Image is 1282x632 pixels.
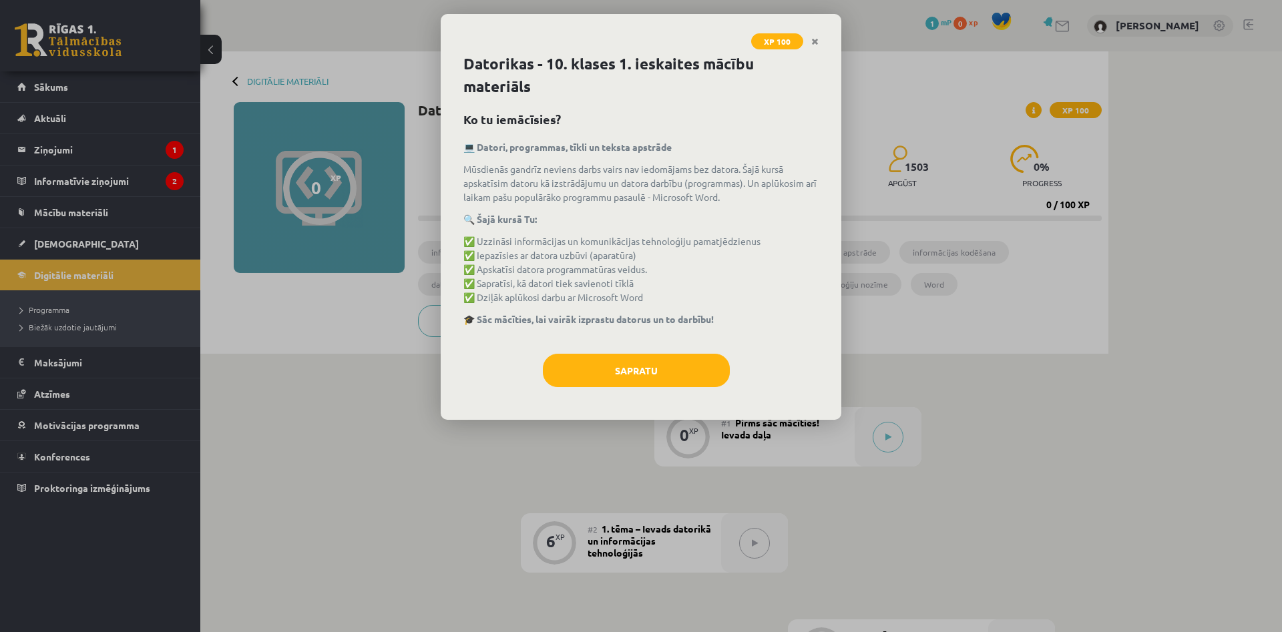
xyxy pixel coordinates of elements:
p: Mūsdienās gandrīz neviens darbs vairs nav iedomājams bez datora. Šajā kursā apskatīsim datoru kā ... [463,162,819,204]
h2: Ko tu iemācīsies? [463,110,819,128]
b: Datori, programmas, tīkli un teksta apstrāde [477,141,672,153]
strong: 🔍 Šajā kursā Tu: [463,213,537,225]
h1: Datorikas - 10. klases 1. ieskaites mācību materiāls [463,53,819,98]
p: ✅ Uzzināsi informācijas un komunikācijas tehnoloģiju pamatjēdzienus ✅ Iepazīsies ar datora uzbūvi... [463,234,819,304]
button: Sapratu [543,354,730,387]
a: Close [803,29,827,55]
strong: 🎓 Sāc mācīties, lai vairāk izprastu datorus un to darbību! [463,313,714,325]
span: XP 100 [751,33,803,49]
a: 💻 [463,141,475,153]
